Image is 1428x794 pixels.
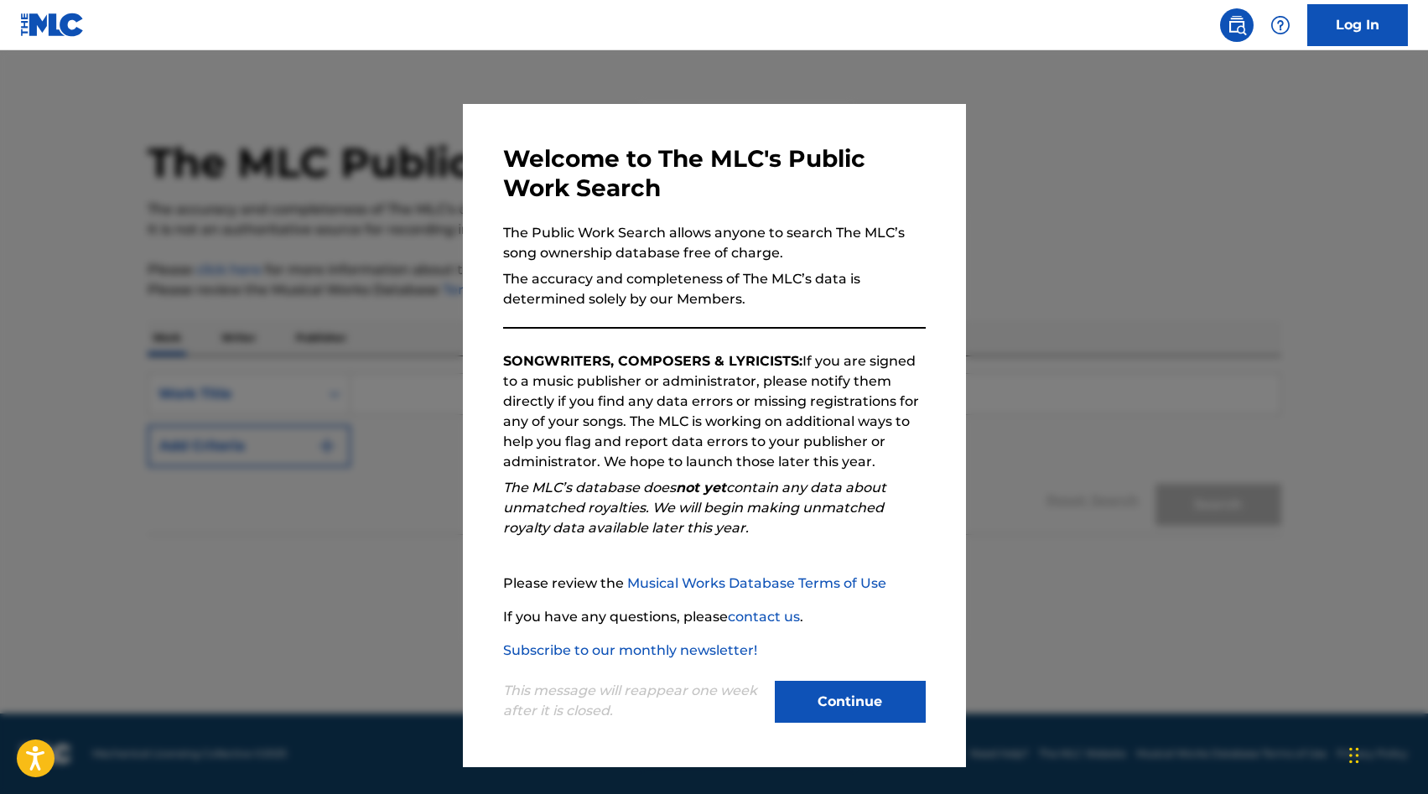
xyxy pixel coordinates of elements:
img: help [1270,15,1290,35]
p: This message will reappear one week after it is closed. [503,681,765,721]
button: Continue [775,681,926,723]
h3: Welcome to The MLC's Public Work Search [503,144,926,203]
p: If you are signed to a music publisher or administrator, please notify them directly if you find ... [503,351,926,472]
div: Help [1264,8,1297,42]
iframe: Chat Widget [1344,714,1428,794]
strong: SONGWRITERS, COMPOSERS & LYRICISTS: [503,353,802,369]
a: contact us [728,609,800,625]
em: The MLC’s database does contain any data about unmatched royalties. We will begin making unmatche... [503,480,886,536]
p: Please review the [503,573,926,594]
img: MLC Logo [20,13,85,37]
p: The accuracy and completeness of The MLC’s data is determined solely by our Members. [503,269,926,309]
p: If you have any questions, please . [503,607,926,627]
strong: not yet [676,480,726,496]
a: Subscribe to our monthly newsletter! [503,642,757,658]
a: Public Search [1220,8,1254,42]
div: Drag [1349,730,1359,781]
p: The Public Work Search allows anyone to search The MLC’s song ownership database free of charge. [503,223,926,263]
a: Log In [1307,4,1408,46]
a: Musical Works Database Terms of Use [627,575,886,591]
img: search [1227,15,1247,35]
